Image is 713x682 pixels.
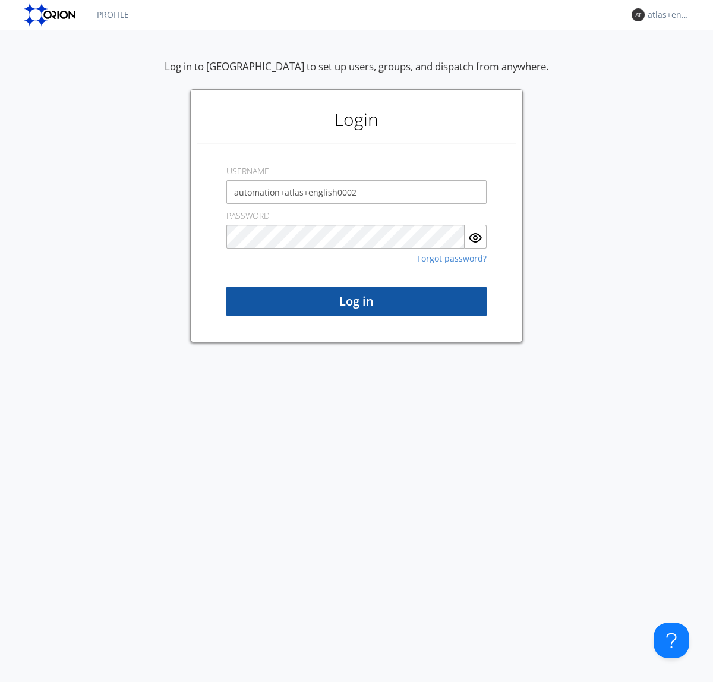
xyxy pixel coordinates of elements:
div: Log in to [GEOGRAPHIC_DATA] to set up users, groups, and dispatch from anywhere. [165,59,548,89]
input: Password [226,225,465,249]
iframe: Toggle Customer Support [654,623,689,658]
img: 373638.png [632,8,645,21]
img: orion-labs-logo.svg [24,3,79,27]
label: USERNAME [226,165,269,177]
img: eye.svg [468,231,482,245]
button: Log in [226,287,487,316]
h1: Login [197,96,516,143]
a: Forgot password? [417,254,487,263]
button: Show Password [465,225,487,249]
label: PASSWORD [226,210,270,222]
div: atlas+english0002 [648,9,692,21]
